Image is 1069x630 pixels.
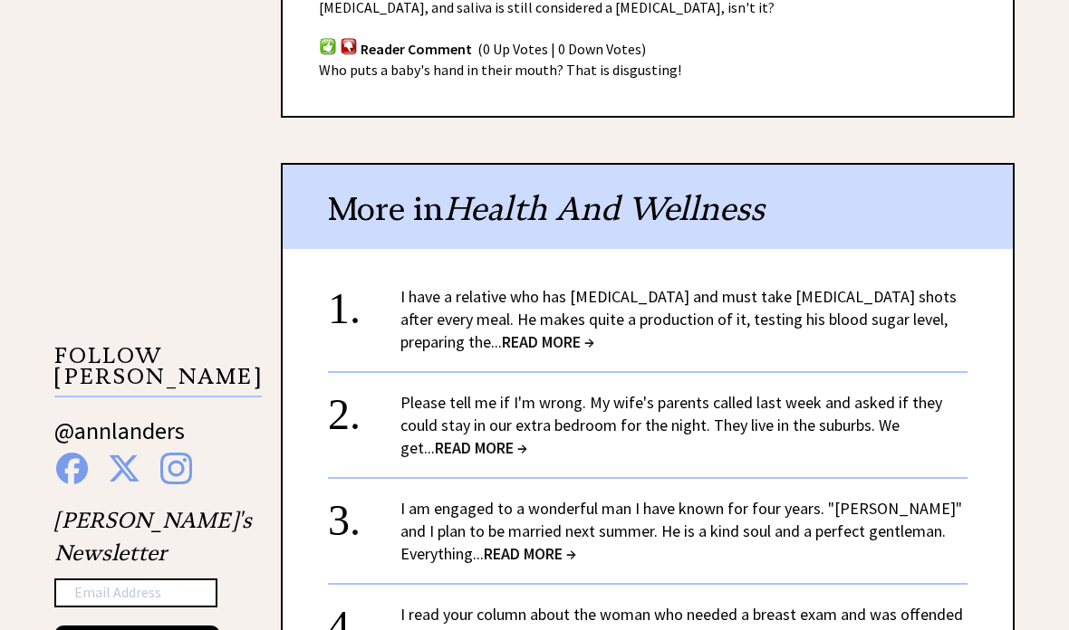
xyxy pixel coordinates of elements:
[319,38,337,55] img: votup.png
[54,347,262,398] p: FOLLOW [PERSON_NAME]
[54,579,217,608] input: Email Address
[54,416,185,464] a: @annlanders
[328,498,400,531] div: 3.
[328,286,400,320] div: 1.
[283,166,1013,250] div: More in
[477,42,646,60] span: (0 Up Votes | 0 Down Votes)
[340,38,358,55] img: votdown.png
[444,189,765,230] span: Health And Wellness
[319,62,681,80] span: Who puts a baby's hand in their mouth? That is disgusting!
[108,453,140,485] img: x%20blue.png
[502,332,594,353] span: READ MORE →
[400,393,942,459] a: Please tell me if I'm wrong. My wife's parents called last week and asked if they could stay in o...
[400,287,957,353] a: I have a relative who has [MEDICAL_DATA] and must take [MEDICAL_DATA] shots after every meal. He ...
[361,42,472,60] span: Reader Comment
[160,453,192,485] img: instagram%20blue.png
[435,438,527,459] span: READ MORE →
[328,392,400,425] div: 2.
[56,453,88,485] img: facebook%20blue.png
[484,544,576,565] span: READ MORE →
[400,499,962,565] a: I am engaged to a wonderful man I have known for four years. "[PERSON_NAME]" and I plan to be mar...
